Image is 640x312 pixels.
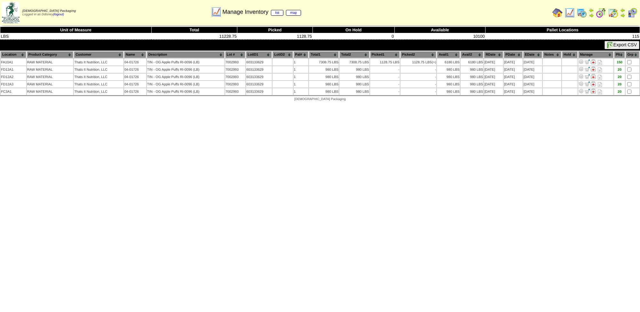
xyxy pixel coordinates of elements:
[294,59,309,66] td: 1
[1,88,26,95] td: FC3A1
[598,60,602,65] i: Note
[486,33,640,40] td: 115
[608,8,618,18] img: calendarinout.gif
[370,51,400,58] th: Picked1
[74,59,123,66] td: Thats It Nutrition, LLC
[286,10,301,16] a: map
[27,66,74,73] td: RAW MATERIAL
[585,81,590,86] img: Move
[591,66,596,72] img: Manage Hold
[370,74,400,80] td: -
[437,59,460,66] td: 6180 LBS
[370,88,400,95] td: -
[461,51,483,58] th: Avail2
[246,88,272,95] td: 603133629
[484,59,503,66] td: [DATE]
[614,51,625,58] th: Plt
[22,9,76,16] span: Logged in as Ddisney
[394,27,485,33] th: Available
[370,66,400,73] td: -
[589,8,594,13] img: arrowleft.gif
[74,88,123,95] td: Thats It Nutrition, LLC
[294,81,309,88] td: 1
[437,88,460,95] td: 980 LBS
[370,59,400,66] td: 1128.75 LBS
[437,51,460,58] th: Avail1
[504,51,523,58] th: PDate
[614,68,625,72] div: 20
[589,13,594,18] img: arrowright.gif
[294,97,346,101] span: [DEMOGRAPHIC_DATA] Packaging
[400,74,437,80] td: -
[523,66,542,73] td: [DATE]
[484,51,503,58] th: RDate
[604,41,639,49] button: Export CSV
[339,66,369,73] td: 980 LBS
[2,2,20,23] img: zoroco-logo-small.webp
[309,51,339,58] th: Total1
[400,59,437,66] td: 1128.75 LBS
[309,66,339,73] td: 980 LBS
[577,8,587,18] img: calendarprod.gif
[1,74,26,80] td: FD12A2
[461,88,483,95] td: 980 LBS
[400,51,437,58] th: Picked2
[607,42,613,48] img: excel.gif
[598,82,602,87] i: Note
[437,81,460,88] td: 980 LBS
[370,81,400,88] td: -
[0,33,152,40] td: LBS
[579,89,584,94] img: Adjust
[523,59,542,66] td: [DATE]
[309,74,339,80] td: 980 LBS
[614,75,625,79] div: 20
[27,88,74,95] td: RAW MATERIAL
[504,81,523,88] td: [DATE]
[53,13,64,16] a: (logout)
[27,59,74,66] td: RAW MATERIAL
[273,51,293,58] th: LotID2
[432,60,436,64] div: (+)
[246,74,272,80] td: 603133629
[504,59,523,66] td: [DATE]
[74,66,123,73] td: Thats It Nutrition, LLC
[596,8,606,18] img: calendarblend.gif
[437,66,460,73] td: 980 LBS
[523,88,542,95] td: [DATE]
[504,88,523,95] td: [DATE]
[339,51,369,58] th: Total2
[294,74,309,80] td: 1
[246,51,272,58] th: LotID1
[614,90,625,94] div: 20
[400,81,437,88] td: -
[271,10,283,16] a: list
[225,59,246,66] td: 7002993
[124,51,146,58] th: Name
[0,27,152,33] th: Unit of Measure
[147,88,225,95] td: TIN - OG Apple Puffs RI-0096 (LB)
[486,27,640,33] th: Pallet Locations
[246,59,272,66] td: 603133629
[124,74,146,80] td: 04-01726
[484,81,503,88] td: [DATE]
[484,74,503,80] td: [DATE]
[1,51,26,58] th: Location
[225,81,246,88] td: 7002993
[147,66,225,73] td: TIN - OG Apple Puffs RI-0096 (LB)
[579,74,584,79] img: Adjust
[222,9,301,15] span: Manage Inventory
[294,66,309,73] td: 1
[339,88,369,95] td: 980 LBS
[585,59,590,64] img: Move
[27,51,74,58] th: Product Category
[627,8,637,18] img: calendarcustomer.gif
[246,81,272,88] td: 603133629
[461,81,483,88] td: 980 LBS
[237,27,312,33] th: Picked
[585,74,590,79] img: Move
[614,82,625,86] div: 20
[294,88,309,95] td: 1
[591,89,596,94] img: Manage Hold
[461,59,483,66] td: 6180 LBS
[461,74,483,80] td: 980 LBS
